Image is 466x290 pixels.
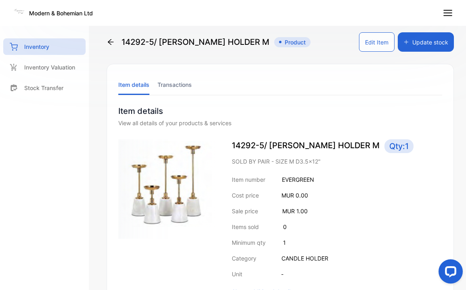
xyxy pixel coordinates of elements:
[281,254,328,263] p: CANDLE HOLDER
[283,238,286,247] p: 1
[118,105,442,117] p: Item details
[282,208,308,214] span: MUR 1.00
[3,59,86,76] a: Inventory Valuation
[232,238,266,247] p: Minimum qty
[232,254,256,263] p: Category
[232,191,259,200] p: Cost price
[432,256,466,290] iframe: LiveChat chat widget
[107,32,311,52] div: 14292-5/ [PERSON_NAME] HOLDER M
[157,74,192,95] li: Transactions
[282,175,314,184] p: EVERGREEN
[118,74,149,95] li: Item details
[274,37,311,47] span: Product
[24,63,75,71] p: Inventory Valuation
[232,157,442,166] p: SOLD BY PAIR - SIZE M D3.5x12"
[3,38,86,55] a: Inventory
[118,139,216,239] img: item
[232,207,258,215] p: Sale price
[3,80,86,96] a: Stock Transfer
[24,42,49,51] p: Inventory
[13,6,25,18] img: Logo
[398,32,454,52] button: Update stock
[232,223,259,231] p: Items sold
[359,32,395,52] button: Edit Item
[384,139,414,153] span: Qty: 1
[29,9,93,17] p: Modern & Bohemian Ltd
[281,270,283,278] p: -
[232,270,242,278] p: Unit
[283,223,287,231] p: 0
[232,175,265,184] p: Item number
[232,139,442,153] p: 14292-5/ [PERSON_NAME] HOLDER M
[24,84,63,92] p: Stock Transfer
[118,119,442,127] div: View all details of your products & services
[281,192,308,199] span: MUR 0.00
